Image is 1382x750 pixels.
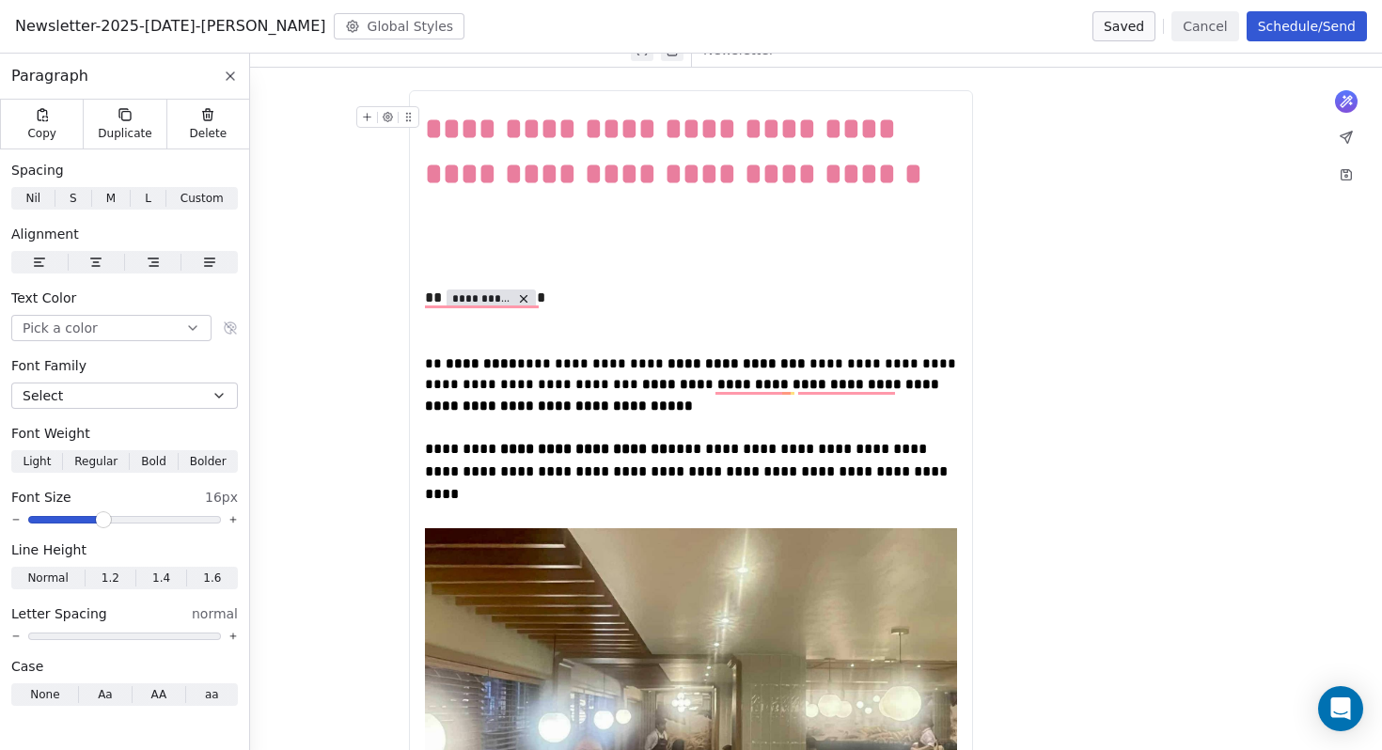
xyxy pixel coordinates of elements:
button: Global Styles [334,13,465,39]
span: L [145,190,151,207]
span: Bold [141,453,166,470]
span: Alignment [11,225,79,243]
span: Line Height [11,540,86,559]
button: Pick a color [11,315,212,341]
span: Font Size [11,488,71,507]
span: None [30,686,59,703]
button: Saved [1092,11,1155,41]
span: Delete [190,126,228,141]
span: S [70,190,77,207]
span: Letter Spacing [11,604,107,623]
div: Open Intercom Messenger [1318,686,1363,731]
span: normal [192,604,238,623]
span: 1.2 [102,570,119,586]
span: Case [11,657,43,676]
button: Schedule/Send [1247,11,1367,41]
span: 1.6 [203,570,221,586]
span: Select [23,386,63,405]
span: Nil [25,190,40,207]
span: Newsletter-2025-[DATE]-[PERSON_NAME] [15,15,326,38]
span: Font Weight [11,424,90,443]
span: Regular [74,453,118,470]
span: Font Family [11,356,86,375]
span: AA [150,686,166,703]
span: M [106,190,116,207]
span: Bolder [190,453,227,470]
span: 16px [205,488,238,507]
span: Paragraph [11,65,88,87]
span: Copy [27,126,56,141]
span: Aa [98,686,113,703]
span: Spacing [11,161,64,180]
button: Cancel [1171,11,1238,41]
span: Custom [181,190,224,207]
span: Text Color [11,289,76,307]
span: 1.4 [152,570,170,586]
span: Light [23,453,51,470]
span: Normal [27,570,68,586]
span: Duplicate [98,126,151,141]
span: aa [205,686,219,703]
